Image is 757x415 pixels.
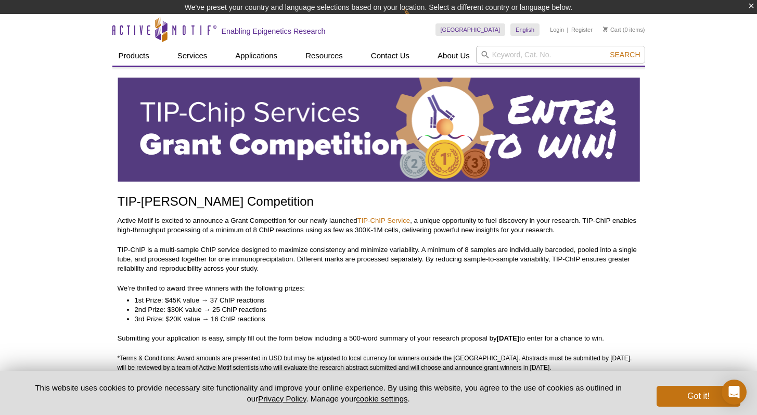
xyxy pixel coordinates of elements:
a: Services [171,46,214,66]
p: *Terms & Conditions: Award amounts are presented in USD but may be adjusted to local currency for... [118,354,640,372]
li: 1st Prize: $45K value → 37 ChIP reactions [135,296,630,305]
a: Resources [299,46,349,66]
li: 3rd Prize: $20K value → 16 ChIP reactions [135,315,630,324]
li: | [567,23,569,36]
p: TIP-ChIP is a multi-sample ChIP service designed to maximize consistency and minimize variability... [118,245,640,273]
img: Change Here [404,8,431,32]
img: Your Cart [603,27,608,32]
button: cookie settings [356,394,407,403]
img: Active Motif TIP-ChIP Services Grant Competition [118,78,640,182]
p: We’re thrilled to award three winners with the following prizes: [118,284,640,293]
input: Keyword, Cat. No. [476,46,645,64]
a: Login [550,26,564,33]
a: Privacy Policy [258,394,306,403]
a: Applications [229,46,284,66]
p: Active Motif is excited to announce a Grant Competition for our newly launched , a unique opportu... [118,216,640,235]
a: Products [112,46,156,66]
strong: [DATE] [497,334,520,342]
h1: TIP-[PERSON_NAME] Competition [118,195,640,210]
a: [GEOGRAPHIC_DATA] [435,23,506,36]
button: Got it! [657,386,740,407]
a: About Us [431,46,476,66]
a: Register [571,26,593,33]
div: Open Intercom Messenger [722,380,747,405]
li: 2nd Prize: $30K value → 25 ChIP reactions [135,305,630,315]
a: Cart [603,26,621,33]
a: TIP-ChIP Service [357,217,410,224]
h2: Enabling Epigenetics Research [222,27,326,36]
p: Submitting your application is easy, simply fill out the form below including a 500-word summary ... [118,334,640,343]
a: Contact Us [365,46,416,66]
a: English [510,23,540,36]
li: (0 items) [603,23,645,36]
span: Search [610,51,640,59]
p: This website uses cookies to provide necessary site functionality and improve your online experie... [17,382,640,404]
button: Search [607,50,643,59]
